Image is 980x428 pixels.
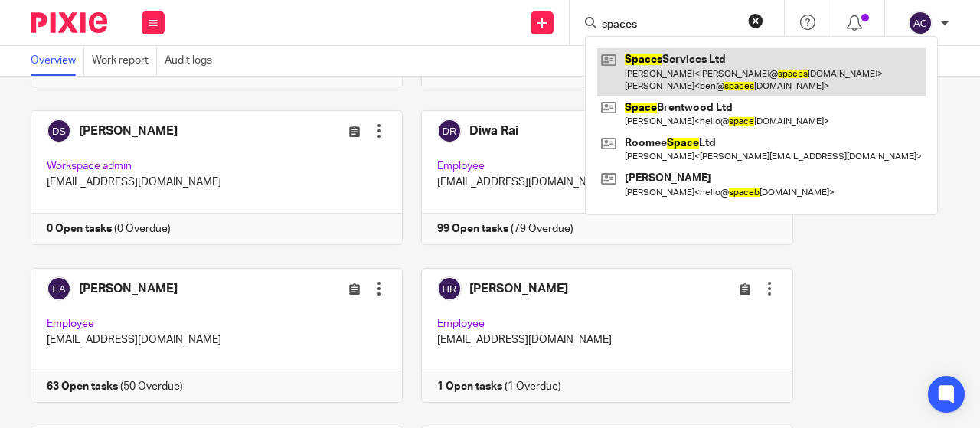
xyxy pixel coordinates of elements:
a: Audit logs [165,46,220,76]
button: Clear [748,13,763,28]
img: Pixie [31,12,107,33]
input: Search [600,18,738,32]
a: Overview [31,46,84,76]
img: svg%3E [908,11,933,35]
a: Work report [92,46,157,76]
